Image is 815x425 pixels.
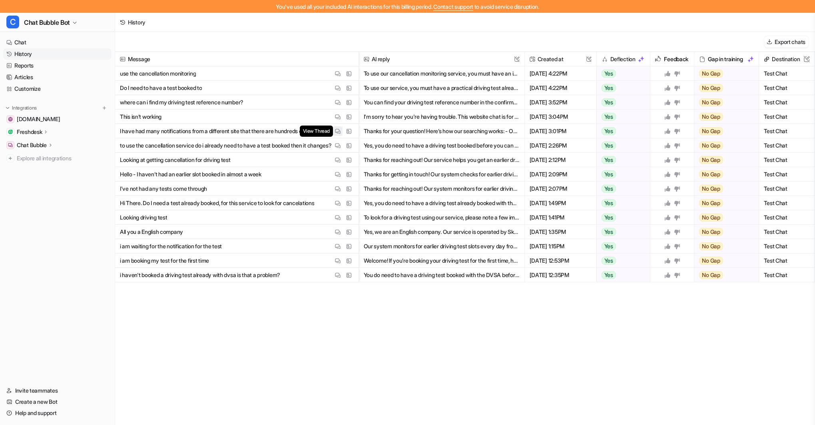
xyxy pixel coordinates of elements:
[528,153,593,167] span: [DATE] 2:12PM
[364,124,520,138] button: Thanks for your question! Here’s how our searching works: - Our system automatically checks for e...
[762,95,811,110] span: Test Chat
[8,143,13,148] img: Chat Bubble
[762,66,811,81] span: Test Chat
[762,225,811,239] span: Test Chat
[12,105,37,111] p: Integrations
[120,167,261,182] p: Hello - I haven’t had an earlier slot booked in almost a week
[694,110,753,124] button: No Gap
[3,60,112,71] a: Reports
[699,156,723,164] span: No Gap
[364,81,520,95] button: To use our service, you must have a practical driving test already booked with the DVSA. Only you...
[762,138,811,153] span: Test Chat
[602,113,616,121] span: Yes
[664,52,688,66] h2: Feedback
[597,210,646,225] button: Yes
[128,18,145,26] div: History
[699,70,723,78] span: No Gap
[120,66,196,81] p: use the cancellation monitoring
[762,167,811,182] span: Test Chat
[528,110,593,124] span: [DATE] 3:04PM
[697,52,755,66] div: Gap in training
[699,242,723,250] span: No Gap
[6,154,14,162] img: explore all integrations
[602,185,616,193] span: Yes
[528,66,593,81] span: [DATE] 4:22PM
[762,52,811,66] span: Destination
[528,52,593,66] span: Created at
[597,66,646,81] button: Yes
[433,3,473,10] span: Contact support
[118,52,355,66] span: Message
[694,210,753,225] button: No Gap
[8,117,13,122] img: drivingtests.co.uk
[3,396,112,407] a: Create a new Bot
[528,124,593,138] span: [DATE] 3:01PM
[762,182,811,196] span: Test Chat
[597,138,646,153] button: Yes
[528,253,593,268] span: [DATE] 12:53PM
[764,36,809,48] button: Export chats
[528,196,593,210] span: [DATE] 1:49PM
[120,81,202,95] p: Do I need to have a test booked to
[120,138,331,153] p: to use the cancellation service do i already need to have a test booked then it changes?
[364,268,520,282] button: You do need to have a driving test booked with the DVSA before our service can monitor and find a...
[694,124,753,138] button: No Gap
[699,228,723,236] span: No Gap
[528,182,593,196] span: [DATE] 2:07PM
[528,167,593,182] span: [DATE] 2:09PM
[597,81,646,95] button: Yes
[694,182,753,196] button: No Gap
[597,253,646,268] button: Yes
[364,95,520,110] button: You can find your driving test reference number in the confirmation email or SMS you received whe...
[120,210,167,225] p: Looking driving test
[699,142,723,150] span: No Gap
[102,105,107,111] img: menu_add.svg
[602,170,616,178] span: Yes
[528,138,593,153] span: [DATE] 2:26PM
[364,196,520,210] button: Yes, you do need to have a driving test already booked with the DVSA for our service to monitor a...
[699,170,723,178] span: No Gap
[3,385,112,396] a: Invite teammates
[699,127,723,135] span: No Gap
[24,17,70,28] span: Chat Bubble Bot
[17,128,42,136] p: Freshdesk
[602,127,616,135] span: Yes
[762,196,811,210] span: Test Chat
[602,228,616,236] span: Yes
[3,407,112,419] a: Help and support
[602,98,616,106] span: Yes
[528,210,593,225] span: [DATE] 1:41PM
[602,84,616,92] span: Yes
[597,225,646,239] button: Yes
[762,153,811,167] span: Test Chat
[3,48,112,60] a: History
[694,81,753,95] button: No Gap
[364,253,520,268] button: Welcome! If you’re booking your driving test for the first time, here’s what you need to know: - ...
[364,182,520,196] button: Thanks for reaching out! Our system monitors for earlier driving test slots from 6am to 11.40pm e...
[120,268,280,282] p: i haven't booked a driving test already with dvsa is that a problem?
[694,196,753,210] button: No Gap
[8,130,13,134] img: Freshdesk
[762,81,811,95] span: Test Chat
[694,253,753,268] button: No Gap
[602,199,616,207] span: Yes
[364,225,520,239] button: Yes, we are an English company. Our service is operated by Skyline Europe Limited, which is regis...
[3,72,112,83] a: Articles
[364,110,520,124] button: I'm sorry to hear you're having trouble. This website chat is for answering general questions abo...
[699,257,723,265] span: No Gap
[120,196,314,210] p: Hi There. Do I need a test already booked, for this service to look for cancelations
[699,271,723,279] span: No Gap
[120,110,161,124] p: This isn’t working
[300,126,333,137] span: View Thread
[602,213,616,221] span: Yes
[364,210,520,225] button: To look for a driving test using our service, please note a few important points: - You must firs...
[120,253,209,268] p: i am booking my test for the first time
[762,239,811,253] span: Test Chat
[3,83,112,94] a: Customize
[597,167,646,182] button: Yes
[528,268,593,282] span: [DATE] 12:35PM
[3,114,112,125] a: drivingtests.co.uk[DOMAIN_NAME]
[120,153,231,167] p: Looking at getting cancellation for driving test
[762,268,811,282] span: Test Chat
[762,124,811,138] span: Test Chat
